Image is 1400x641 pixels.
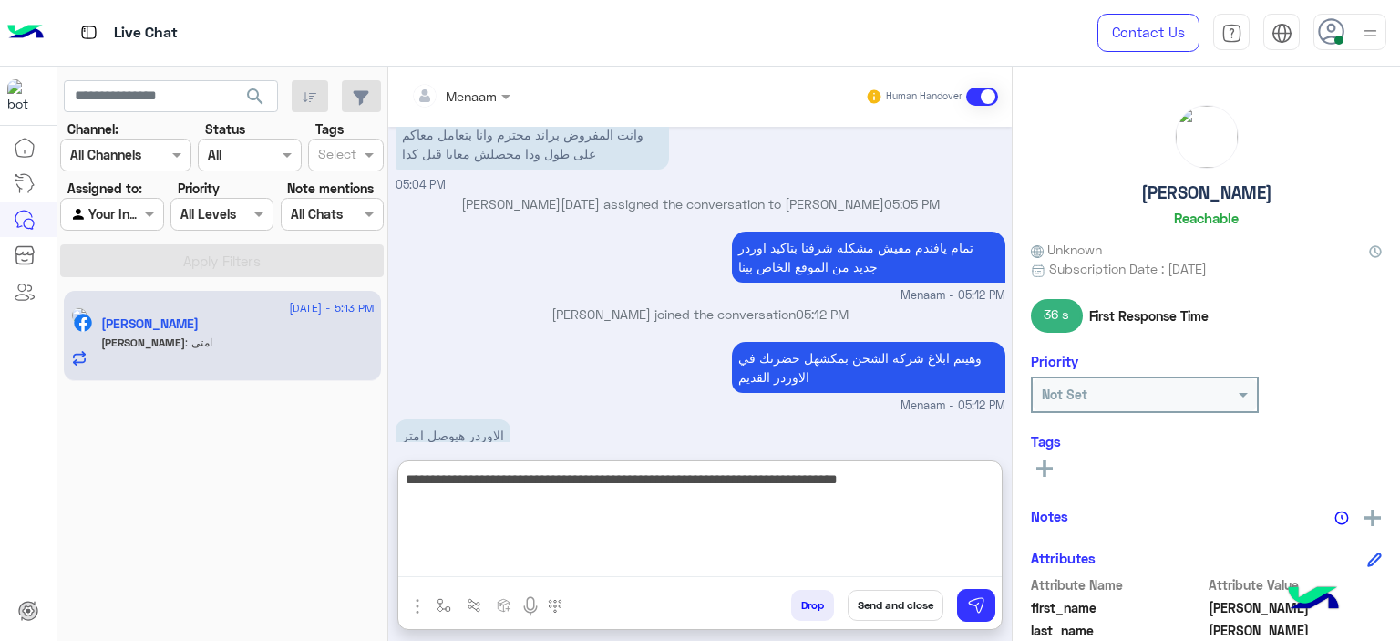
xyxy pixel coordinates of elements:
[396,305,1005,324] p: [PERSON_NAME] joined the conversation
[1282,568,1345,632] img: hulul-logo.png
[233,80,278,119] button: search
[7,79,40,112] img: 713415422032625
[77,21,100,44] img: tab
[101,336,185,349] span: [PERSON_NAME]
[1031,240,1102,259] span: Unknown
[1271,23,1292,44] img: tab
[396,419,510,451] p: 18/8/2025, 5:13 PM
[732,342,1005,393] p: 18/8/2025, 5:12 PM
[71,307,87,324] img: picture
[1209,621,1383,640] span: Abdallah
[1031,575,1205,594] span: Attribute Name
[884,196,940,212] span: 05:05 PM
[289,300,374,316] span: [DATE] - 5:13 PM
[315,119,344,139] label: Tags
[1334,511,1349,525] img: notes
[185,336,212,349] span: امتى
[429,590,459,620] button: select flow
[796,306,849,322] span: 05:12 PM
[1031,550,1096,566] h6: Attributes
[67,179,142,198] label: Assigned to:
[1031,621,1205,640] span: last_name
[1359,22,1382,45] img: profile
[315,144,356,168] div: Select
[1031,598,1205,617] span: first_name
[489,590,520,620] button: create order
[437,598,451,613] img: select flow
[1031,353,1078,369] h6: Priority
[1031,433,1382,450] h6: Tags
[497,598,511,613] img: create order
[396,178,446,191] span: 05:04 PM
[396,194,1005,213] p: [PERSON_NAME][DATE] assigned the conversation to [PERSON_NAME]
[101,316,199,332] h5: Omar Abdallah
[178,179,220,198] label: Priority
[67,119,118,139] label: Channel:
[886,89,962,104] small: Human Handover
[901,287,1005,305] span: Menaam - 05:12 PM
[244,86,266,108] span: search
[1141,182,1272,203] h5: [PERSON_NAME]
[548,599,562,614] img: make a call
[467,598,481,613] img: Trigger scenario
[74,314,92,332] img: Facebook
[1031,508,1068,524] h6: Notes
[1089,306,1209,326] span: First Response Time
[1209,575,1383,594] span: Attribute Value
[791,590,834,621] button: Drop
[459,590,489,620] button: Trigger scenario
[114,21,178,46] p: Live Chat
[901,398,1005,415] span: Menaam - 05:12 PM
[1049,259,1207,278] span: Subscription Date : [DATE]
[287,179,374,198] label: Note mentions
[1213,14,1250,52] a: tab
[407,595,428,617] img: send attachment
[967,596,985,615] img: send message
[205,119,245,139] label: Status
[520,595,541,617] img: send voice note
[1364,510,1381,526] img: add
[1221,23,1242,44] img: tab
[732,232,1005,283] p: 18/8/2025, 5:12 PM
[60,244,384,277] button: Apply Filters
[1174,210,1239,226] h6: Reachable
[1209,598,1383,617] span: Omar
[1176,106,1238,168] img: picture
[1097,14,1199,52] a: Contact Us
[1031,299,1083,332] span: 36 s
[7,14,44,52] img: Logo
[848,590,943,621] button: Send and close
